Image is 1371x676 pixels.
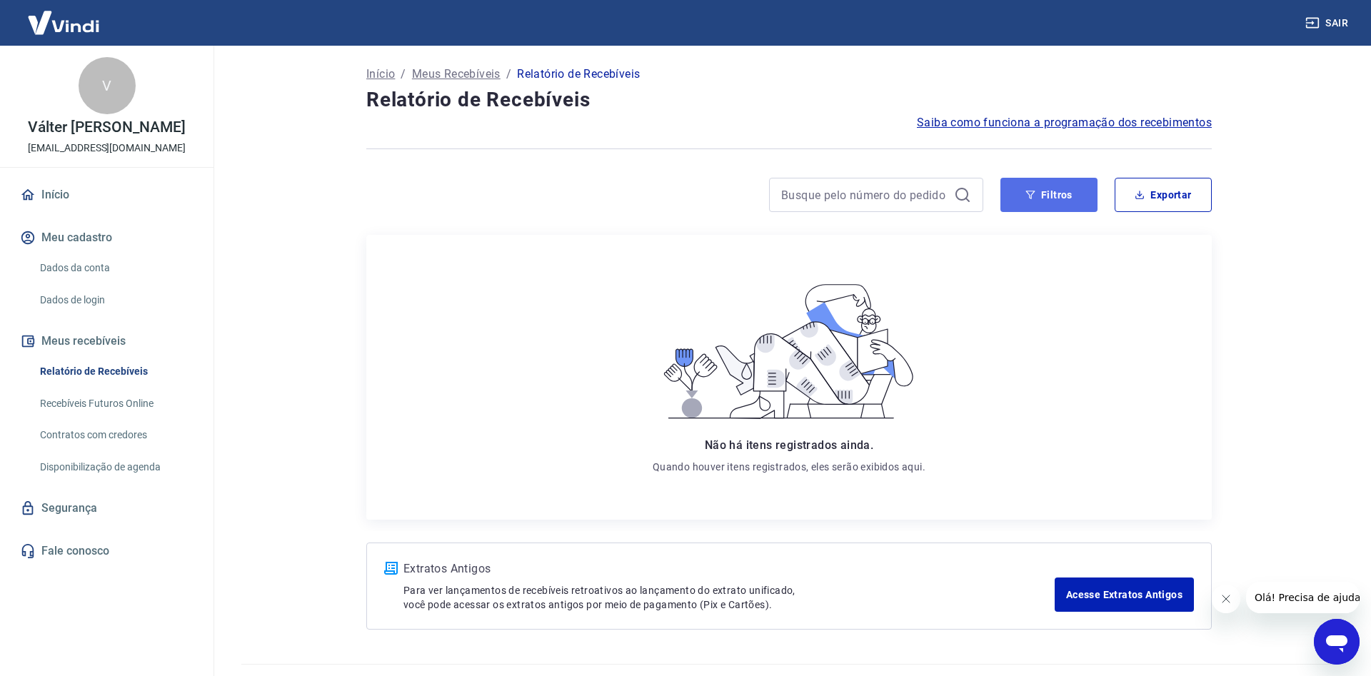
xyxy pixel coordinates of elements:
img: ícone [384,562,398,575]
a: Acesse Extratos Antigos [1055,577,1194,612]
button: Meu cadastro [17,222,196,253]
p: Para ver lançamentos de recebíveis retroativos ao lançamento do extrato unificado, você pode aces... [403,583,1055,612]
p: / [401,66,406,83]
div: V [79,57,136,114]
h4: Relatório de Recebíveis [366,86,1212,114]
p: [EMAIL_ADDRESS][DOMAIN_NAME] [28,141,186,156]
img: Vindi [17,1,110,44]
iframe: Fechar mensagem [1212,585,1240,613]
span: Não há itens registrados ainda. [705,438,873,452]
p: Relatório de Recebíveis [517,66,640,83]
a: Meus Recebíveis [412,66,501,83]
span: Olá! Precisa de ajuda? [9,10,120,21]
a: Relatório de Recebíveis [34,357,196,386]
a: Disponibilização de agenda [34,453,196,482]
button: Filtros [1000,178,1098,212]
p: Quando houver itens registrados, eles serão exibidos aqui. [653,460,925,474]
a: Dados da conta [34,253,196,283]
iframe: Mensagem da empresa [1246,582,1360,613]
a: Saiba como funciona a programação dos recebimentos [917,114,1212,131]
iframe: Botão para abrir a janela de mensagens [1314,619,1360,665]
a: Recebíveis Futuros Online [34,389,196,418]
button: Exportar [1115,178,1212,212]
button: Meus recebíveis [17,326,196,357]
a: Segurança [17,493,196,524]
a: Contratos com credores [34,420,196,450]
input: Busque pelo número do pedido [781,184,948,206]
button: Sair [1302,10,1354,36]
a: Início [366,66,395,83]
p: Válter [PERSON_NAME] [28,120,185,135]
a: Fale conosco [17,535,196,567]
p: / [506,66,511,83]
p: Extratos Antigos [403,560,1055,577]
a: Dados de login [34,286,196,315]
a: Início [17,179,196,211]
